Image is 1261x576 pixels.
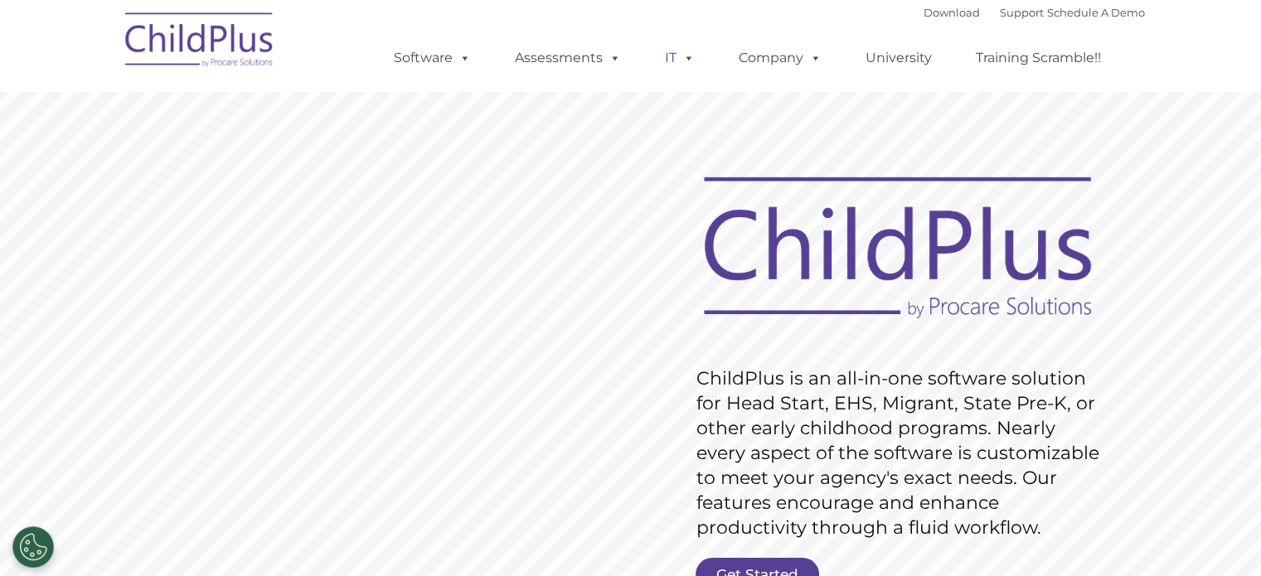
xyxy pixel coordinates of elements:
[696,366,1108,540] rs-layer: ChildPlus is an all-in-one software solution for Head Start, EHS, Migrant, State Pre-K, or other ...
[498,41,638,75] a: Assessments
[12,526,54,568] button: Cookies Settings
[924,6,1145,19] font: |
[924,6,980,19] a: Download
[648,41,711,75] a: IT
[377,41,487,75] a: Software
[722,41,838,75] a: Company
[959,41,1118,75] a: Training Scramble!!
[117,1,283,84] img: ChildPlus by Procare Solutions
[1047,6,1145,19] a: Schedule A Demo
[1000,6,1044,19] a: Support
[849,41,948,75] a: University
